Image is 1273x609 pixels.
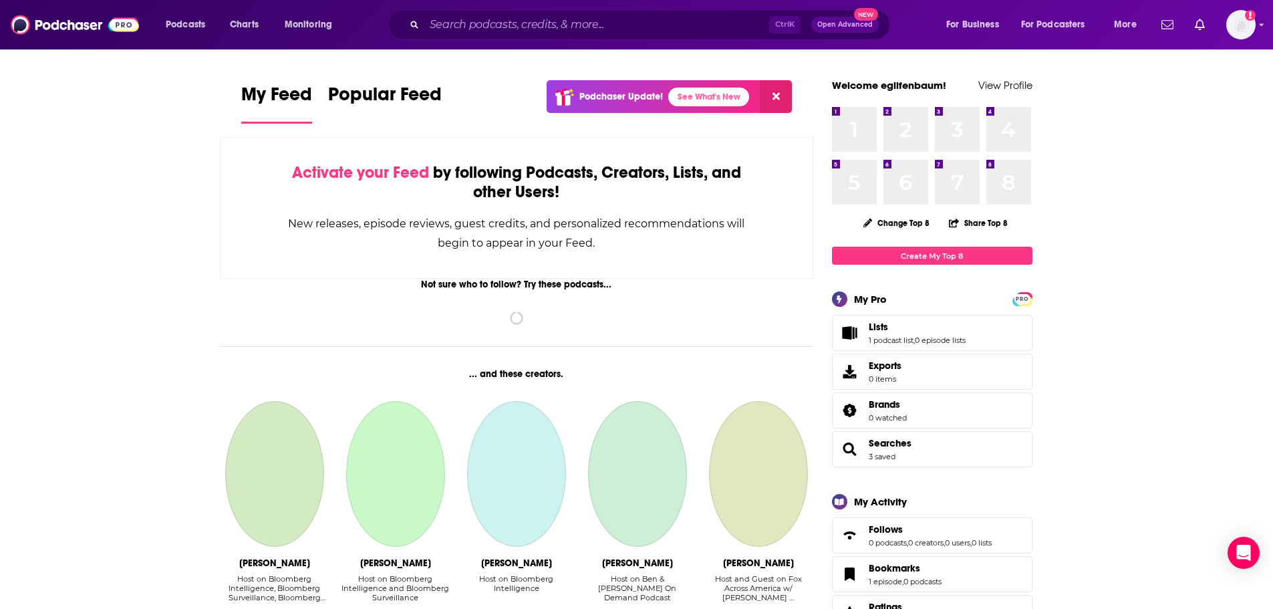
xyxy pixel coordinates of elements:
a: 3 saved [869,452,895,461]
span: Bookmarks [832,556,1032,592]
a: Brian Kilmeade [709,401,808,547]
span: Monitoring [285,15,332,34]
button: open menu [275,14,349,35]
div: Host on Bloomberg Intelligence and Bloomberg Surveillance [340,574,450,603]
span: Exports [869,360,901,372]
span: For Podcasters [1021,15,1085,34]
div: Ben Higgins [602,558,673,569]
span: Logged in as egilfenbaum [1226,10,1256,39]
span: New [854,8,878,21]
div: Host on Bloomberg Intelligence and Bloomberg Surveillance [340,574,450,602]
a: Lists [869,321,966,333]
a: 1 podcast list [869,336,913,345]
img: Podchaser - Follow, Share and Rate Podcasts [11,12,139,37]
a: Welcome egilfenbaum! [832,79,946,92]
span: Activate your Feed [292,162,429,182]
a: Lists [837,324,863,342]
a: 0 podcasts [903,577,942,586]
button: Show profile menu [1226,10,1256,39]
span: , [970,538,972,547]
div: New releases, episode reviews, guest credits, and personalized recommendations will begin to appe... [287,214,746,253]
button: open menu [1012,14,1105,35]
div: Open Intercom Messenger [1228,537,1260,569]
a: Show notifications dropdown [1156,13,1179,36]
a: 1 episode [869,577,902,586]
div: Host on Ben & [PERSON_NAME] On Demand Podcast [582,574,692,602]
span: Follows [869,523,903,535]
span: , [913,336,915,345]
div: Host on Bloomberg Intelligence, Bloomberg Surveillance, Bloomberg Businessweek, and Bloomberg Day... [220,574,330,603]
a: Paul Sweeney [346,401,445,547]
a: Alix Steel [467,401,566,547]
a: 0 users [945,538,970,547]
span: Exports [837,362,863,381]
span: Brands [832,392,1032,429]
span: More [1114,15,1137,34]
button: Share Top 8 [948,210,1008,236]
a: 0 lists [972,538,992,547]
a: 0 episode lists [915,336,966,345]
span: , [902,577,903,586]
a: Brands [837,401,863,420]
span: , [944,538,945,547]
div: Host on Bloomberg Intelligence [461,574,571,603]
div: ... and these creators. [220,368,814,380]
span: Searches [832,431,1032,467]
button: open menu [937,14,1016,35]
div: Search podcasts, credits, & more... [400,9,903,40]
a: Popular Feed [328,83,442,124]
p: Podchaser Update! [579,91,663,102]
span: Follows [832,517,1032,554]
div: Host and Guest on Fox Across America w/ [PERSON_NAME] … [703,574,813,602]
span: Podcasts [166,15,205,34]
div: Host and Guest on Fox Across America w/ Jimmy … [703,574,813,603]
div: Brian Kilmeade [723,558,794,569]
img: User Profile [1226,10,1256,39]
span: Brands [869,398,900,410]
a: Follows [837,526,863,545]
div: My Activity [854,495,907,508]
button: Open AdvancedNew [811,17,879,33]
a: My Feed [241,83,312,124]
span: , [907,538,908,547]
a: Brands [869,398,907,410]
a: Ben Higgins [588,401,687,547]
a: Follows [869,523,992,535]
a: Bookmarks [869,562,942,574]
div: Not sure who to follow? Try these podcasts... [220,279,814,290]
span: 0 items [869,374,901,384]
span: For Business [946,15,999,34]
a: Show notifications dropdown [1189,13,1210,36]
div: My Pro [854,293,887,306]
div: by following Podcasts, Creators, Lists, and other Users! [287,163,746,202]
span: Charts [230,15,259,34]
a: Searches [837,440,863,459]
a: Bookmarks [837,565,863,584]
a: View Profile [978,79,1032,92]
a: 0 creators [908,538,944,547]
input: Search podcasts, credits, & more... [424,14,769,35]
svg: Add a profile image [1245,10,1256,21]
button: open menu [1105,14,1153,35]
span: PRO [1014,294,1030,304]
a: See What's New [668,88,749,106]
span: Popular Feed [328,83,442,114]
div: Host on Ben & Woods On Demand Podcast [582,574,692,603]
div: Lisa Abramowicz [239,558,310,569]
a: 0 watched [869,413,907,422]
span: Bookmarks [869,562,920,574]
span: Lists [869,321,888,333]
span: My Feed [241,83,312,114]
div: Paul Sweeney [360,558,431,569]
a: 0 podcasts [869,538,907,547]
span: Lists [832,315,1032,351]
div: Host on Bloomberg Intelligence, Bloomberg Surveillance, Bloomberg Businessweek, and Bloomberg Day... [220,574,330,602]
span: Ctrl K [769,16,801,33]
a: Charts [221,14,267,35]
div: Alix Steel [481,558,552,569]
button: Change Top 8 [855,215,938,231]
a: Searches [869,437,911,449]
